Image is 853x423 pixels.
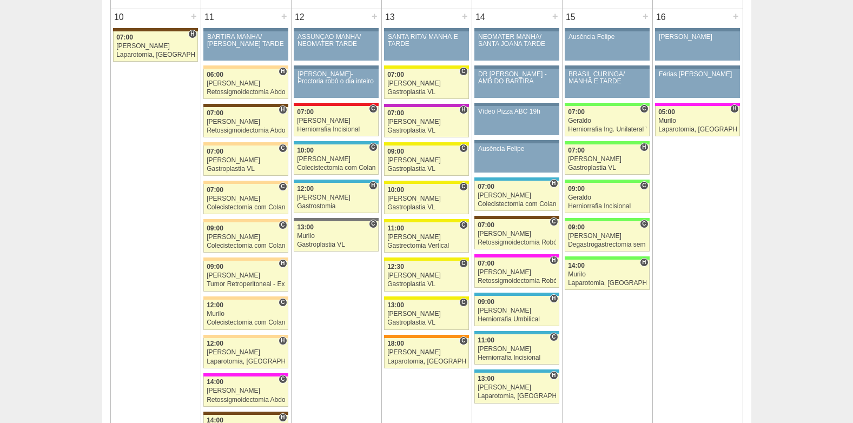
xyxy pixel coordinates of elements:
[460,9,470,23] div: +
[203,181,288,184] div: Key: Bartira
[459,182,467,191] span: Consultório
[297,117,375,124] div: [PERSON_NAME]
[387,340,404,347] span: 18:00
[474,65,559,69] div: Key: Aviso
[659,71,736,78] div: Férias [PERSON_NAME]
[459,67,467,76] span: Consultório
[207,319,285,326] div: Colecistectomia com Colangiografia VL
[459,336,467,345] span: Consultório
[387,195,466,202] div: [PERSON_NAME]
[203,222,288,253] a: C 09:00 [PERSON_NAME] Colecistectomia com Colangiografia VL
[387,301,404,309] span: 13:00
[478,384,556,391] div: [PERSON_NAME]
[207,186,223,194] span: 07:00
[474,254,559,257] div: Key: Pro Matre
[207,242,285,249] div: Colecistectomia com Colangiografia VL
[384,338,468,368] a: C 18:00 [PERSON_NAME] Laparotomia, [GEOGRAPHIC_DATA], Drenagem, Bridas VL
[203,28,288,31] div: Key: Aviso
[116,34,133,41] span: 07:00
[116,51,195,58] div: Laparotomia, [GEOGRAPHIC_DATA], Drenagem, Bridas
[203,296,288,300] div: Key: Bartira
[565,103,649,106] div: Key: Brasil
[387,148,404,155] span: 09:00
[203,184,288,214] a: C 07:00 [PERSON_NAME] Colecistectomia com Colangiografia VL
[474,216,559,219] div: Key: Santa Joana
[478,108,556,115] div: Vídeo Pizza ABC 19h
[207,224,223,232] span: 09:00
[474,293,559,296] div: Key: Neomater
[297,126,375,133] div: Herniorrafia Incisional
[113,28,197,31] div: Key: Santa Joana
[297,164,375,171] div: Colecistectomia com Colangiografia VL
[207,34,285,48] div: BARTIRA MANHÃ/ [PERSON_NAME] TARDE
[203,335,288,338] div: Key: Bartira
[568,280,646,287] div: Laparotomia, [GEOGRAPHIC_DATA], Drenagem, Bridas VL
[384,28,468,31] div: Key: Aviso
[472,9,489,25] div: 14
[655,65,739,69] div: Key: Aviso
[387,234,466,241] div: [PERSON_NAME]
[207,387,285,394] div: [PERSON_NAME]
[207,234,285,241] div: [PERSON_NAME]
[207,358,285,365] div: Laparotomia, [GEOGRAPHIC_DATA], Drenagem, Bridas VL
[387,349,466,356] div: [PERSON_NAME]
[294,106,378,136] a: C 07:00 [PERSON_NAME] Herniorrafia Incisional
[207,166,285,173] div: Gastroplastia VL
[474,69,559,98] a: DR [PERSON_NAME] - AMB DO BARTIRA
[459,259,467,268] span: Consultório
[459,105,467,114] span: Hospital
[640,104,648,113] span: Consultório
[730,104,738,113] span: Hospital
[640,220,648,228] span: Consultório
[203,65,288,69] div: Key: Bartira
[384,181,468,184] div: Key: Santa Rita
[565,65,649,69] div: Key: Aviso
[280,9,289,23] div: +
[294,180,378,183] div: Key: Neomater
[478,316,556,323] div: Herniorrafia Umbilical
[478,346,556,353] div: [PERSON_NAME]
[384,222,468,253] a: C 11:00 [PERSON_NAME] Gastrectomia Vertical
[370,9,379,23] div: +
[655,31,739,61] a: [PERSON_NAME]
[655,69,739,98] a: Férias [PERSON_NAME]
[387,80,466,87] div: [PERSON_NAME]
[568,71,646,85] div: BRASIL CURINGA/ MANHÃ E TARDE
[207,378,223,386] span: 14:00
[478,146,556,153] div: Ausência Felipe
[565,218,649,221] div: Key: Brasil
[387,204,466,211] div: Gastroplastia VL
[207,148,223,155] span: 07:00
[369,220,377,228] span: Consultório
[203,300,288,330] a: C 12:00 Murilo Colecistectomia com Colangiografia VL
[203,412,288,415] div: Key: Santa Joana
[478,230,556,237] div: [PERSON_NAME]
[550,256,558,265] span: Hospital
[474,296,559,326] a: H 09:00 [PERSON_NAME] Herniorrafia Umbilical
[369,104,377,113] span: Consultório
[384,296,468,300] div: Key: Santa Rita
[474,219,559,249] a: C 07:00 [PERSON_NAME] Retossigmoidectomia Robótica
[459,144,467,153] span: Consultório
[565,180,649,183] div: Key: Brasil
[568,156,646,163] div: [PERSON_NAME]
[474,143,559,173] a: Ausência Felipe
[474,257,559,288] a: H 07:00 [PERSON_NAME] Retossigmoidectomia Robótica
[387,281,466,288] div: Gastroplastia VL
[459,221,467,229] span: Consultório
[384,219,468,222] div: Key: Santa Rita
[203,376,288,407] a: C 14:00 [PERSON_NAME] Retossigmoidectomia Abdominal VL
[207,396,285,404] div: Retossigmoidectomia Abdominal VL
[279,144,287,153] span: Consultório
[387,272,466,279] div: [PERSON_NAME]
[387,71,404,78] span: 07:00
[203,257,288,261] div: Key: Bartira
[387,127,466,134] div: Gastroplastia VL
[279,182,287,191] span: Consultório
[565,28,649,31] div: Key: Aviso
[111,9,128,25] div: 10
[294,221,378,252] a: C 13:00 Murilo Gastroplastia VL
[568,34,646,41] div: Ausência Felipe
[474,181,559,211] a: H 07:00 [PERSON_NAME] Colecistectomia com Colangiografia VL
[369,143,377,151] span: Consultório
